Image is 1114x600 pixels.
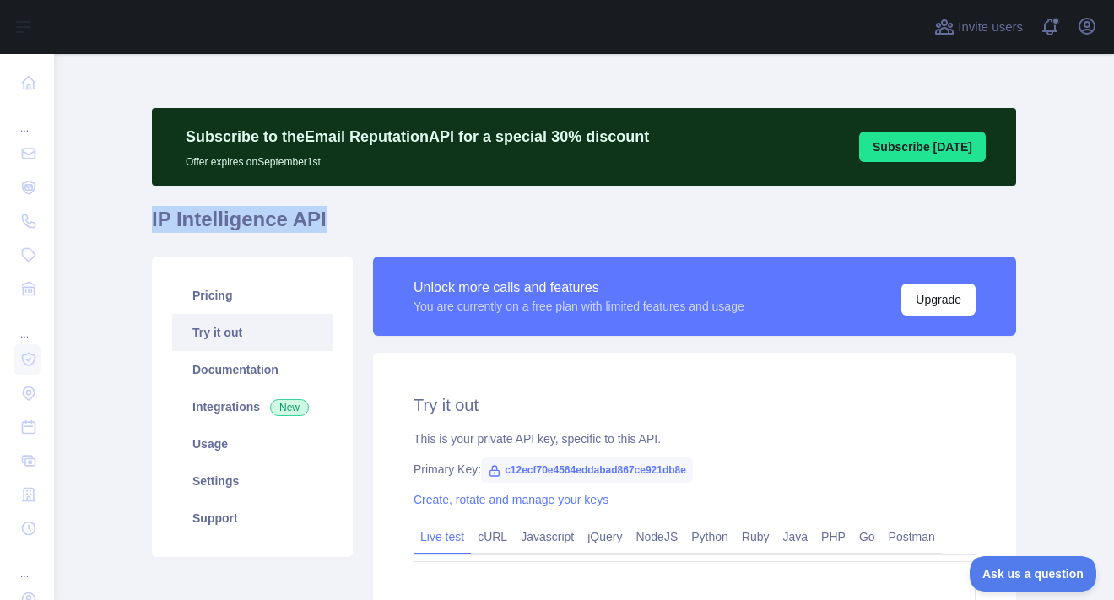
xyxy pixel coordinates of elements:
[186,125,649,149] p: Subscribe to the Email Reputation API for a special 30 % discount
[931,14,1026,41] button: Invite users
[172,462,333,500] a: Settings
[514,523,581,550] a: Javascript
[172,314,333,351] a: Try it out
[414,430,976,447] div: This is your private API key, specific to this API.
[414,493,608,506] a: Create, rotate and manage your keys
[152,206,1016,246] h1: IP Intelligence API
[414,278,744,298] div: Unlock more calls and features
[172,351,333,388] a: Documentation
[172,388,333,425] a: Integrations New
[581,523,629,550] a: jQuery
[414,523,471,550] a: Live test
[882,523,942,550] a: Postman
[852,523,882,550] a: Go
[859,132,986,162] button: Subscribe [DATE]
[481,457,693,483] span: c12ecf70e4564eddabad867ce921db8e
[471,523,514,550] a: cURL
[414,298,744,315] div: You are currently on a free plan with limited features and usage
[629,523,684,550] a: NodeJS
[814,523,852,550] a: PHP
[186,149,649,169] p: Offer expires on September 1st.
[414,393,976,417] h2: Try it out
[901,284,976,316] button: Upgrade
[735,523,776,550] a: Ruby
[958,18,1023,37] span: Invite users
[970,556,1097,592] iframe: Toggle Customer Support
[14,547,41,581] div: ...
[172,500,333,537] a: Support
[414,461,976,478] div: Primary Key:
[172,277,333,314] a: Pricing
[14,101,41,135] div: ...
[14,307,41,341] div: ...
[776,523,815,550] a: Java
[172,425,333,462] a: Usage
[684,523,735,550] a: Python
[270,399,309,416] span: New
